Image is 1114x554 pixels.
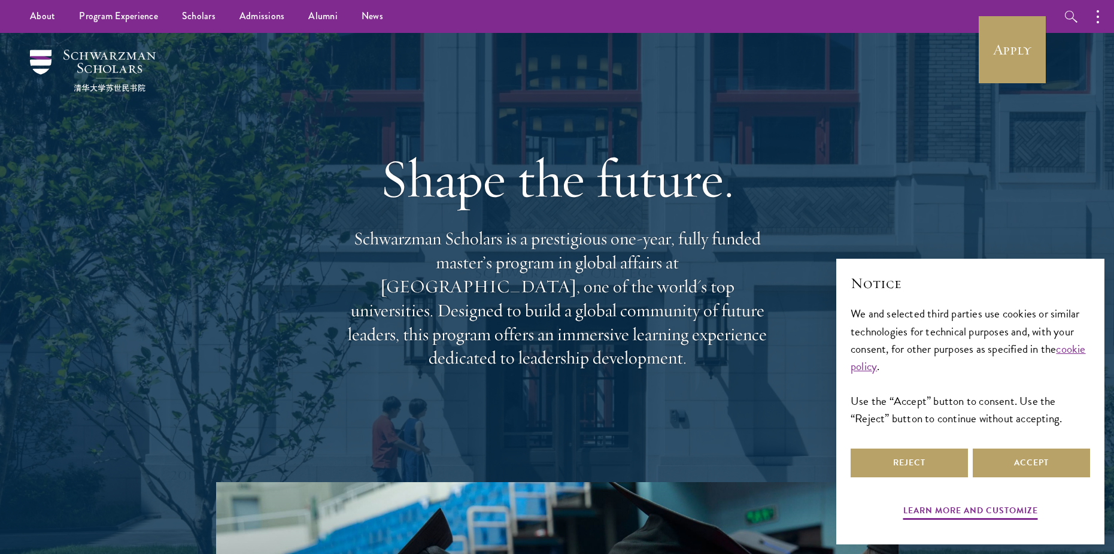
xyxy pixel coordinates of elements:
[342,145,773,212] h1: Shape the future.
[342,227,773,370] p: Schwarzman Scholars is a prestigious one-year, fully funded master’s program in global affairs at...
[979,16,1046,83] a: Apply
[851,340,1086,375] a: cookie policy
[851,449,968,477] button: Reject
[851,305,1090,426] div: We and selected third parties use cookies or similar technologies for technical purposes and, wit...
[30,50,156,92] img: Schwarzman Scholars
[903,503,1038,522] button: Learn more and customize
[973,449,1090,477] button: Accept
[851,273,1090,293] h2: Notice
